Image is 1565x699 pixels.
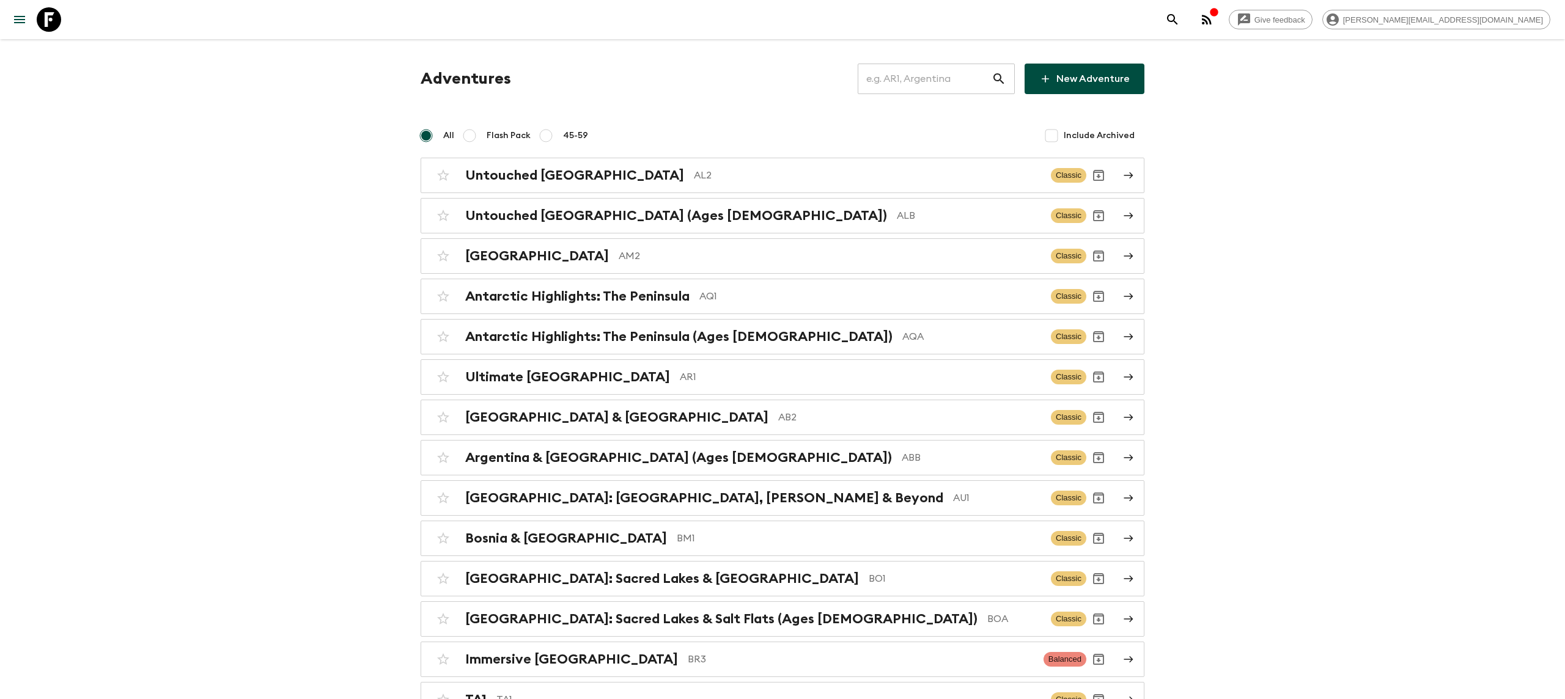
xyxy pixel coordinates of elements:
[902,450,1041,465] p: ABB
[465,409,768,425] h2: [GEOGRAPHIC_DATA] & [GEOGRAPHIC_DATA]
[1051,168,1086,183] span: Classic
[1086,647,1111,672] button: Archive
[421,521,1144,556] a: Bosnia & [GEOGRAPHIC_DATA]BM1ClassicArchive
[953,491,1041,505] p: AU1
[465,490,943,506] h2: [GEOGRAPHIC_DATA]: [GEOGRAPHIC_DATA], [PERSON_NAME] & Beyond
[1051,329,1086,344] span: Classic
[7,7,32,32] button: menu
[1160,7,1185,32] button: search adventures
[1064,130,1135,142] span: Include Archived
[1086,445,1111,470] button: Archive
[1229,10,1313,29] a: Give feedback
[1086,365,1111,389] button: Archive
[1044,652,1086,667] span: Balanced
[421,561,1144,596] a: [GEOGRAPHIC_DATA]: Sacred Lakes & [GEOGRAPHIC_DATA]BO1ClassicArchive
[465,369,670,385] h2: Ultimate [GEOGRAPHIC_DATA]
[465,208,887,224] h2: Untouched [GEOGRAPHIC_DATA] (Ages [DEMOGRAPHIC_DATA])
[1086,244,1111,268] button: Archive
[688,652,1034,667] p: BR3
[1086,203,1111,228] button: Archive
[465,651,678,667] h2: Immersive [GEOGRAPHIC_DATA]
[421,319,1144,354] a: Antarctic Highlights: The Peninsula (Ages [DEMOGRAPHIC_DATA])AQAClassicArchive
[465,611,978,627] h2: [GEOGRAPHIC_DATA]: Sacred Lakes & Salt Flats (Ages [DEMOGRAPHIC_DATA])
[1086,607,1111,631] button: Archive
[897,208,1041,223] p: ALB
[1086,324,1111,349] button: Archive
[1336,15,1550,24] span: [PERSON_NAME][EMAIL_ADDRESS][DOMAIN_NAME]
[1051,410,1086,425] span: Classic
[869,571,1041,586] p: BO1
[421,158,1144,193] a: Untouched [GEOGRAPHIC_DATA]AL2ClassicArchive
[487,130,531,142] span: Flash Pack
[778,410,1041,425] p: AB2
[421,238,1144,274] a: [GEOGRAPHIC_DATA]AM2ClassicArchive
[465,571,859,587] h2: [GEOGRAPHIC_DATA]: Sacred Lakes & [GEOGRAPHIC_DATA]
[858,62,992,96] input: e.g. AR1, Argentina
[421,279,1144,314] a: Antarctic Highlights: The PeninsulaAQ1ClassicArchive
[1051,289,1086,304] span: Classic
[1051,612,1086,626] span: Classic
[465,288,690,304] h2: Antarctic Highlights: The Peninsula
[421,400,1144,435] a: [GEOGRAPHIC_DATA] & [GEOGRAPHIC_DATA]AB2ClassicArchive
[443,130,454,142] span: All
[699,289,1041,304] p: AQ1
[421,67,511,91] h1: Adventures
[1322,10,1550,29] div: [PERSON_NAME][EMAIL_ADDRESS][DOMAIN_NAME]
[1248,15,1312,24] span: Give feedback
[1086,566,1111,591] button: Archive
[421,359,1144,395] a: Ultimate [GEOGRAPHIC_DATA]AR1ClassicArchive
[1051,450,1086,465] span: Classic
[1051,208,1086,223] span: Classic
[421,480,1144,516] a: [GEOGRAPHIC_DATA]: [GEOGRAPHIC_DATA], [PERSON_NAME] & BeyondAU1ClassicArchive
[465,248,609,264] h2: [GEOGRAPHIC_DATA]
[1051,571,1086,586] span: Classic
[421,642,1144,677] a: Immersive [GEOGRAPHIC_DATA]BR3BalancedArchive
[1086,526,1111,551] button: Archive
[1051,249,1086,263] span: Classic
[619,249,1041,263] p: AM2
[421,601,1144,637] a: [GEOGRAPHIC_DATA]: Sacred Lakes & Salt Flats (Ages [DEMOGRAPHIC_DATA])BOAClassicArchive
[694,168,1041,183] p: AL2
[465,167,684,183] h2: Untouched [GEOGRAPHIC_DATA]
[1086,284,1111,309] button: Archive
[465,530,667,546] h2: Bosnia & [GEOGRAPHIC_DATA]
[1051,491,1086,505] span: Classic
[1051,531,1086,546] span: Classic
[563,130,588,142] span: 45-59
[421,198,1144,233] a: Untouched [GEOGRAPHIC_DATA] (Ages [DEMOGRAPHIC_DATA])ALBClassicArchive
[1086,486,1111,510] button: Archive
[680,370,1041,384] p: AR1
[1086,163,1111,188] button: Archive
[677,531,1041,546] p: BM1
[1051,370,1086,384] span: Classic
[465,329,893,345] h2: Antarctic Highlights: The Peninsula (Ages [DEMOGRAPHIC_DATA])
[1025,64,1144,94] a: New Adventure
[465,450,892,466] h2: Argentina & [GEOGRAPHIC_DATA] (Ages [DEMOGRAPHIC_DATA])
[902,329,1041,344] p: AQA
[421,440,1144,475] a: Argentina & [GEOGRAPHIC_DATA] (Ages [DEMOGRAPHIC_DATA])ABBClassicArchive
[987,612,1041,626] p: BOA
[1086,405,1111,430] button: Archive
